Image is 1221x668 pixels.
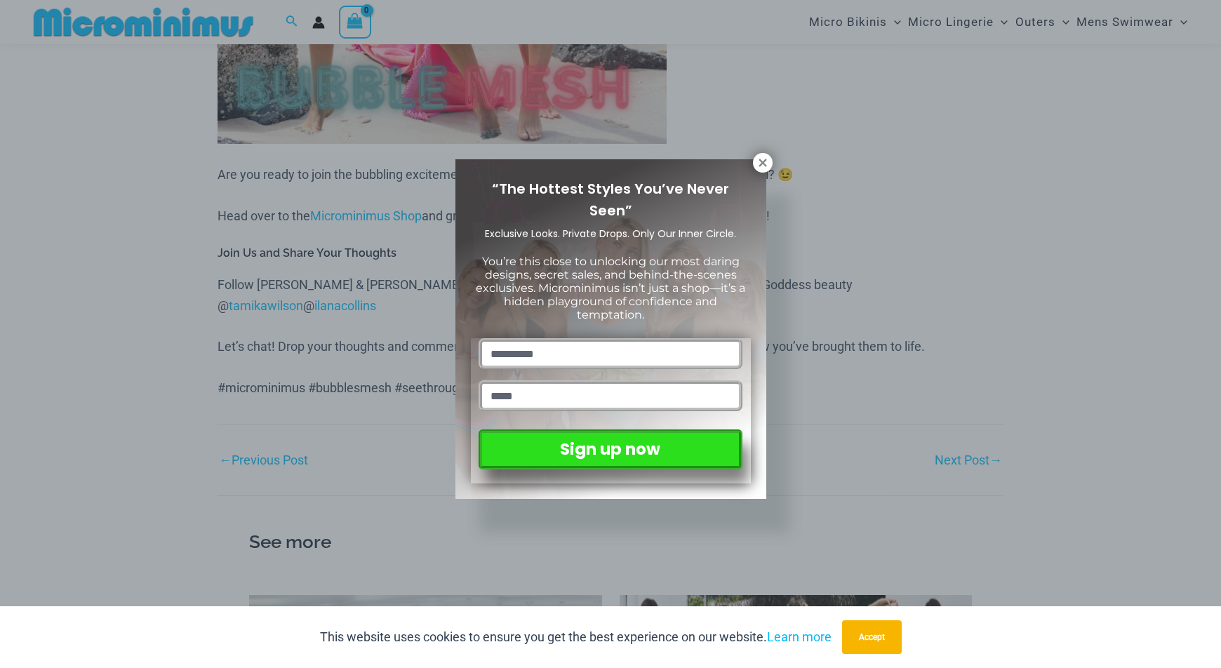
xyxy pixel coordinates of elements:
button: Close [753,153,773,173]
button: Accept [842,620,902,654]
a: Learn more [767,629,832,644]
p: This website uses cookies to ensure you get the best experience on our website. [320,627,832,648]
span: “The Hottest Styles You’ve Never Seen” [492,179,729,220]
button: Sign up now [479,429,742,469]
span: You’re this close to unlocking our most daring designs, secret sales, and behind-the-scenes exclu... [476,255,745,322]
span: Exclusive Looks. Private Drops. Only Our Inner Circle. [485,227,736,241]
